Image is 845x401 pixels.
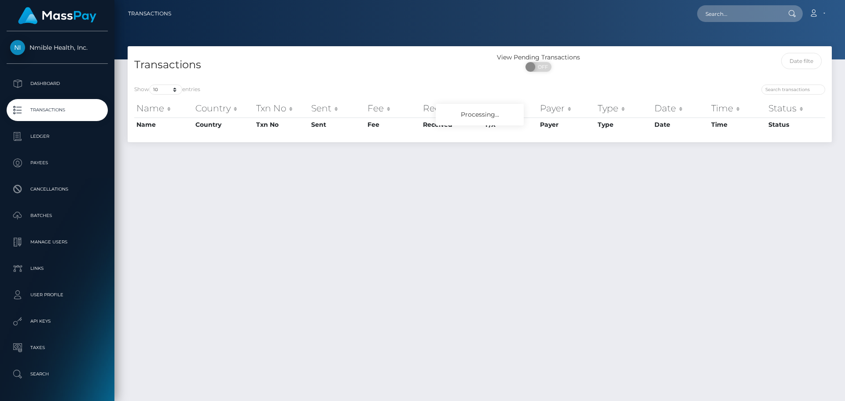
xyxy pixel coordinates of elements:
[309,99,365,117] th: Sent
[10,183,104,196] p: Cancellations
[10,77,104,90] p: Dashboard
[421,99,483,117] th: Received
[480,53,597,62] div: View Pending Transactions
[10,235,104,249] p: Manage Users
[10,341,104,354] p: Taxes
[134,99,193,117] th: Name
[365,99,421,117] th: Fee
[595,99,652,117] th: Type
[652,118,709,132] th: Date
[7,73,108,95] a: Dashboard
[766,99,825,117] th: Status
[10,262,104,275] p: Links
[436,104,524,125] div: Processing...
[365,118,421,132] th: Fee
[709,118,766,132] th: Time
[10,368,104,381] p: Search
[10,130,104,143] p: Ledger
[7,258,108,280] a: Links
[193,118,254,132] th: Country
[18,7,96,24] img: MassPay Logo
[128,4,171,23] a: Transactions
[134,118,193,132] th: Name
[595,118,652,132] th: Type
[254,118,309,132] th: Txn No
[538,99,595,117] th: Payer
[7,205,108,227] a: Batches
[7,44,108,52] span: Nmible Health, Inc.
[254,99,309,117] th: Txn No
[421,118,483,132] th: Received
[652,99,709,117] th: Date
[538,118,595,132] th: Payer
[10,40,25,55] img: Nmible Health, Inc.
[10,288,104,302] p: User Profile
[7,231,108,253] a: Manage Users
[193,99,254,117] th: Country
[10,156,104,169] p: Payees
[709,99,766,117] th: Time
[7,310,108,332] a: API Keys
[7,284,108,306] a: User Profile
[10,209,104,222] p: Batches
[7,125,108,147] a: Ledger
[7,152,108,174] a: Payees
[7,178,108,200] a: Cancellations
[697,5,780,22] input: Search...
[766,118,825,132] th: Status
[761,85,825,95] input: Search transactions
[483,99,538,117] th: F/X
[10,315,104,328] p: API Keys
[7,99,108,121] a: Transactions
[7,363,108,385] a: Search
[134,85,200,95] label: Show entries
[781,53,822,69] input: Date filter
[7,337,108,359] a: Taxes
[149,85,182,95] select: Showentries
[10,103,104,117] p: Transactions
[309,118,365,132] th: Sent
[134,57,473,73] h4: Transactions
[530,62,552,72] span: OFF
